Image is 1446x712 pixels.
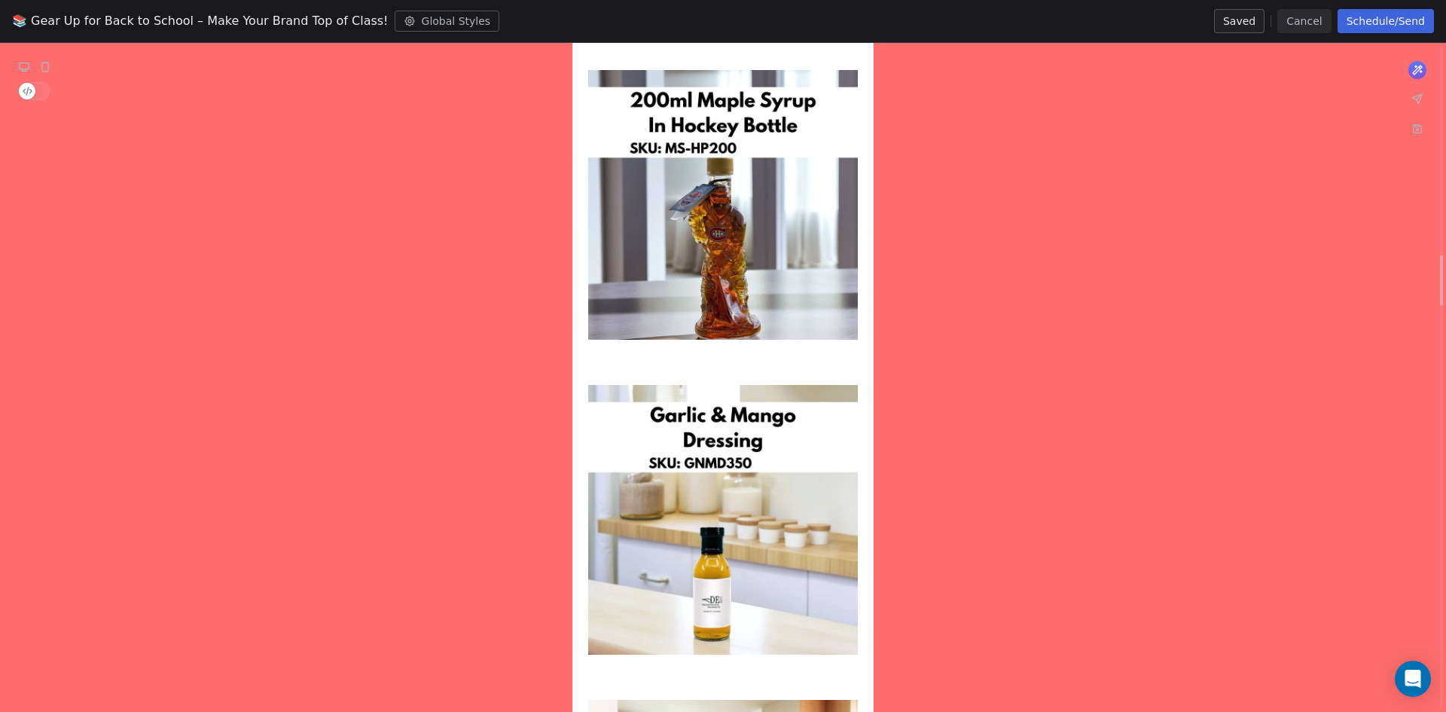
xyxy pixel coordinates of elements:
[1214,9,1264,33] button: Saved
[12,12,389,30] span: 📚 Gear Up for Back to School – Make Your Brand Top of Class!
[395,11,500,32] button: Global Styles
[1277,9,1331,33] button: Cancel
[1395,661,1431,697] div: Open Intercom Messenger
[1338,9,1434,33] button: Schedule/Send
